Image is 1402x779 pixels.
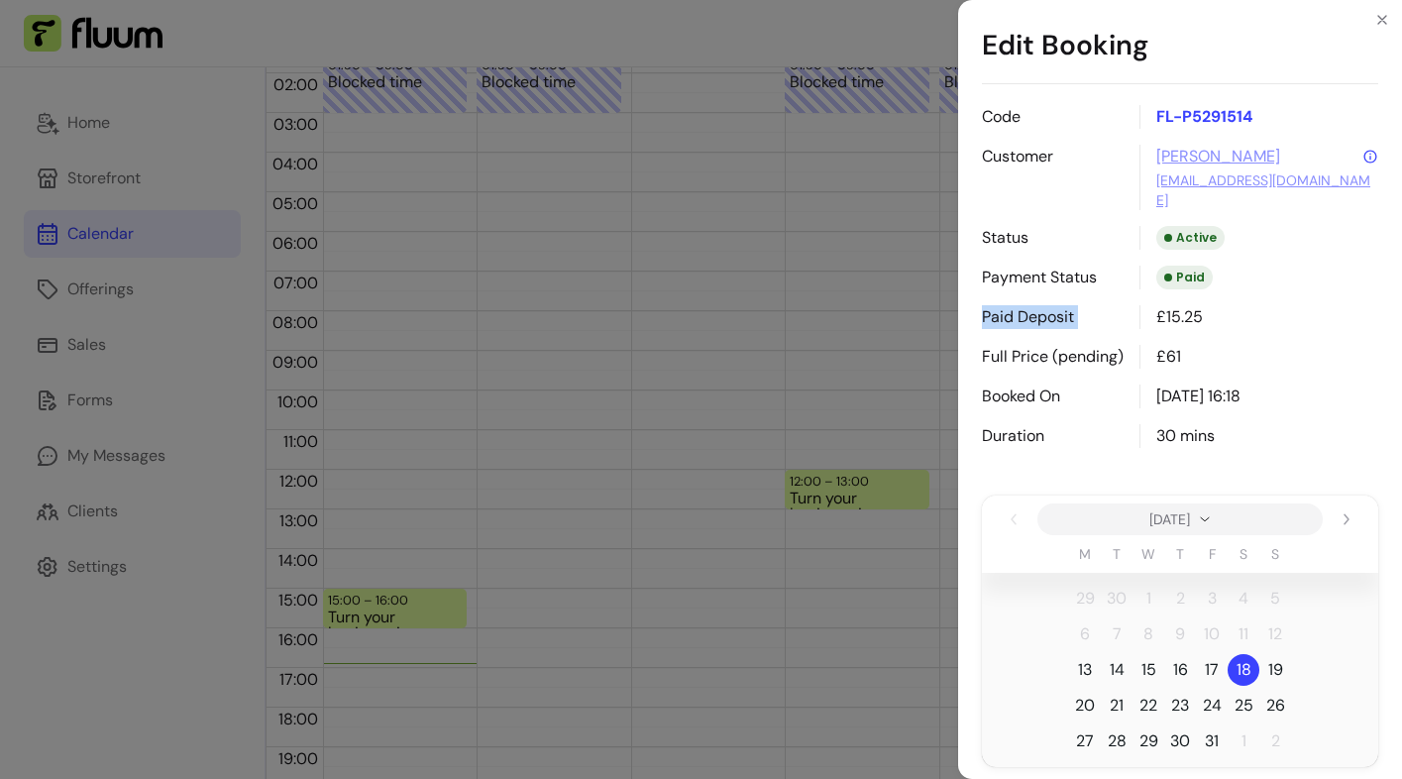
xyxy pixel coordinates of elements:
[1208,587,1217,611] span: 3
[1141,658,1156,682] span: 15
[1076,729,1094,753] span: 27
[1132,654,1164,686] span: Wednesday 15 October 2025
[1146,587,1151,611] span: 1
[982,385,1124,408] p: Booked On
[1259,583,1291,614] span: Sunday 5 October 2025
[1139,694,1157,718] span: 22
[1141,544,1155,564] span: W
[1173,658,1188,682] span: 16
[1228,725,1259,757] span: Saturday 1 November 2025
[1228,583,1259,614] span: Saturday 4 October 2025
[1175,622,1185,646] span: 9
[1259,725,1291,757] span: Sunday 2 November 2025
[1139,305,1378,329] div: £15.25
[1164,618,1196,650] span: Thursday 9 October 2025
[1156,226,1225,250] div: Active
[1101,725,1132,757] span: Tuesday 28 October 2025
[1203,694,1222,718] span: 24
[1176,587,1185,611] span: 2
[1110,658,1125,682] span: 14
[1170,729,1190,753] span: 30
[1110,694,1124,718] span: 21
[1080,622,1090,646] span: 6
[1069,654,1101,686] span: Today, Monday 13 October 2025, First available date
[1139,385,1378,408] div: [DATE] 16:18
[1228,654,1259,686] span: Saturday 18 October 2025 selected
[1271,544,1279,564] span: S
[1156,266,1213,289] div: Paid
[1268,658,1283,682] span: 19
[1259,654,1291,686] span: Sunday 19 October 2025
[1069,690,1101,722] span: Monday 20 October 2025
[1149,509,1190,529] span: [DATE]
[1101,583,1132,614] span: Tuesday 30 September 2025
[1037,503,1323,535] button: switch to year and month view
[1139,729,1158,753] span: 29
[982,424,1124,448] p: Duration
[1271,729,1280,753] span: 2
[1069,725,1101,757] span: Monday 27 October 2025
[982,145,1124,210] p: Customer
[1209,544,1216,564] span: F
[1196,725,1228,757] span: Friday 31 October 2025
[1078,658,1092,682] span: 13
[1139,105,1378,129] p: FL-P5291514
[1132,583,1164,614] span: Wednesday 1 October 2025
[1171,694,1189,718] span: 23
[982,543,1378,759] table: October 2025
[1101,618,1132,650] span: Tuesday 7 October 2025
[1266,694,1285,718] span: 26
[1156,145,1280,168] a: [PERSON_NAME]
[1239,587,1248,611] span: 4
[1204,622,1220,646] span: 10
[1107,587,1127,611] span: 30
[1196,583,1228,614] span: Friday 3 October 2025
[1268,622,1282,646] span: 12
[982,8,1378,84] h1: Edit Booking
[1331,503,1362,535] button: Next
[1132,618,1164,650] span: Wednesday 8 October 2025
[1241,729,1246,753] span: 1
[1143,622,1153,646] span: 8
[1205,729,1219,753] span: 31
[1239,622,1248,646] span: 11
[1196,618,1228,650] span: Friday 10 October 2025
[982,105,1124,129] p: Code
[1235,694,1253,718] span: 25
[1156,170,1378,210] a: [EMAIL_ADDRESS][DOMAIN_NAME]
[1164,725,1196,757] span: Thursday 30 October 2025
[1237,658,1251,682] span: 18
[1101,690,1132,722] span: Tuesday 21 October 2025
[1228,690,1259,722] span: Saturday 25 October 2025
[1069,618,1101,650] span: Monday 6 October 2025
[1240,544,1247,564] span: S
[1164,583,1196,614] span: Thursday 2 October 2025
[982,345,1124,369] p: Full Price (pending)
[1270,587,1280,611] span: 5
[1164,690,1196,722] span: Thursday 23 October 2025
[982,496,1378,767] div: October 2025
[1259,618,1291,650] span: Sunday 12 October 2025
[1139,345,1378,369] div: £61
[1079,544,1091,564] span: M
[1259,690,1291,722] span: Sunday 26 October 2025
[1196,690,1228,722] span: Friday 24 October 2025
[1075,694,1095,718] span: 20
[1164,654,1196,686] span: Thursday 16 October 2025
[982,266,1124,289] p: Payment Status
[1139,424,1378,448] div: 30 mins
[1228,618,1259,650] span: Saturday 11 October 2025
[1176,544,1184,564] span: T
[1101,654,1132,686] span: Tuesday 14 October 2025
[1076,587,1095,611] span: 29
[1132,725,1164,757] span: Wednesday 29 October 2025
[1113,622,1122,646] span: 7
[1132,690,1164,722] span: Wednesday 22 October 2025
[1205,658,1219,682] span: 17
[1113,544,1121,564] span: T
[1366,4,1398,36] button: Close
[982,226,1124,250] p: Status
[1069,583,1101,614] span: Monday 29 September 2025
[1196,654,1228,686] span: Friday 17 October 2025
[982,305,1124,329] p: Paid Deposit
